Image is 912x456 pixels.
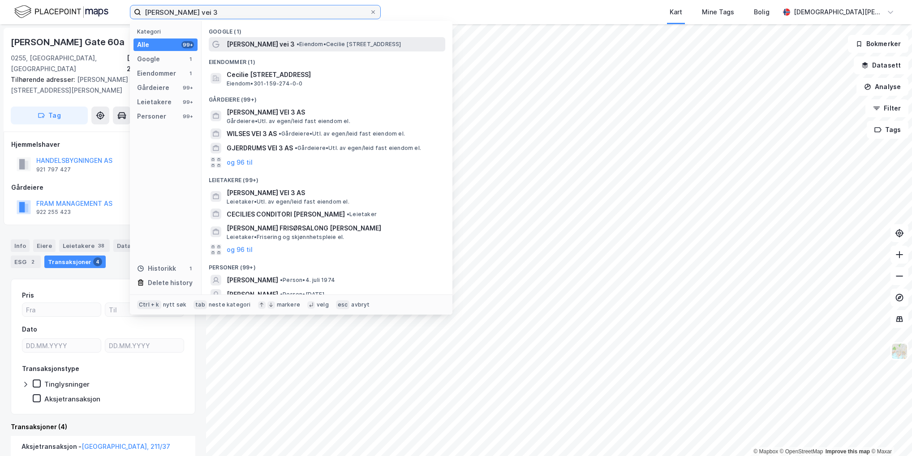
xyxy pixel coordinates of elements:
[277,301,300,308] div: markere
[854,56,908,74] button: Datasett
[59,239,110,252] div: Leietakere
[22,290,34,301] div: Pris
[227,107,442,118] span: [PERSON_NAME] VEI 3 AS
[137,39,149,50] div: Alle
[227,188,442,198] span: [PERSON_NAME] VEI 3 AS
[187,265,194,272] div: 1
[127,53,195,74] div: [GEOGRAPHIC_DATA], 211/37
[28,257,37,266] div: 2
[181,84,194,91] div: 99+
[22,303,101,316] input: Fra
[11,256,41,268] div: ESG
[227,39,295,50] span: [PERSON_NAME] vei 3
[137,68,176,79] div: Eiendommer
[82,443,170,450] a: [GEOGRAPHIC_DATA], 211/37
[141,5,370,19] input: Søk på adresse, matrikkel, gårdeiere, leietakere eller personer
[137,97,172,107] div: Leietakere
[280,291,324,298] span: Person • [DATE]
[867,121,908,139] button: Tags
[181,113,194,120] div: 99+
[347,211,349,217] span: •
[351,301,370,308] div: avbryt
[163,301,187,308] div: nytt søk
[865,99,908,117] button: Filter
[867,413,912,456] iframe: Chat Widget
[22,363,79,374] div: Transaksjonstype
[137,54,160,64] div: Google
[227,143,293,153] span: GJERDRUMS VEI 3 AS
[227,223,442,234] span: [PERSON_NAME] FRISØRSALONG [PERSON_NAME]
[137,300,161,309] div: Ctrl + k
[11,53,127,74] div: 0255, [GEOGRAPHIC_DATA], [GEOGRAPHIC_DATA]
[137,82,169,93] div: Gårdeiere
[44,380,90,388] div: Tinglysninger
[227,244,253,255] button: og 96 til
[187,70,194,77] div: 1
[227,275,278,286] span: [PERSON_NAME]
[113,239,158,252] div: Datasett
[227,80,303,87] span: Eiendom • 301-159-274-0-0
[11,76,77,83] span: Tilhørende adresser:
[754,7,770,17] div: Bolig
[297,41,299,47] span: •
[33,239,56,252] div: Eiere
[794,7,883,17] div: [DEMOGRAPHIC_DATA][PERSON_NAME]
[280,291,283,298] span: •
[279,130,405,137] span: Gårdeiere • Utl. av egen/leid fast eiendom el.
[227,234,344,241] span: Leietaker • Frisering og skjønnhetspleie el.
[280,277,335,284] span: Person • 4. juli 1974
[227,289,278,300] span: [PERSON_NAME]
[105,339,184,352] input: DD.MM.YYYY
[137,263,176,274] div: Historikk
[137,111,166,122] div: Personer
[848,35,908,53] button: Bokmerker
[279,130,281,137] span: •
[148,277,193,288] div: Delete history
[826,448,870,455] a: Improve this map
[227,69,442,80] span: Cecilie [STREET_ADDRESS]
[105,303,184,316] input: Til
[227,128,277,139] span: WILSES VEI 3 AS
[753,448,778,455] a: Mapbox
[11,74,188,96] div: [PERSON_NAME][STREET_ADDRESS][PERSON_NAME]
[295,145,297,151] span: •
[187,55,194,63] div: 1
[347,211,377,218] span: Leietaker
[22,441,170,456] div: Aksjetransaksjon -
[297,41,401,48] span: Eiendom • Cecilie [STREET_ADDRESS]
[93,257,102,266] div: 4
[14,4,108,20] img: logo.f888ab2527a4732fd821a326f86c7f29.svg
[22,324,37,335] div: Dato
[194,300,207,309] div: tab
[202,89,452,105] div: Gårdeiere (99+)
[202,51,452,68] div: Eiendommer (1)
[336,300,350,309] div: esc
[44,256,106,268] div: Transaksjoner
[11,35,126,49] div: [PERSON_NAME] Gate 60a
[317,301,329,308] div: velg
[11,239,30,252] div: Info
[36,209,71,216] div: 922 255 423
[780,448,823,455] a: OpenStreetMap
[181,41,194,48] div: 99+
[227,198,349,205] span: Leietaker • Utl. av egen/leid fast eiendom el.
[891,343,908,360] img: Z
[44,395,100,403] div: Aksjetransaksjon
[202,21,452,37] div: Google (1)
[11,139,195,150] div: Hjemmelshaver
[11,422,195,432] div: Transaksjoner (4)
[227,209,345,220] span: CECILIES CONDITORI [PERSON_NAME]
[227,118,350,125] span: Gårdeiere • Utl. av egen/leid fast eiendom el.
[22,339,101,352] input: DD.MM.YYYY
[11,182,195,193] div: Gårdeiere
[856,78,908,96] button: Analyse
[670,7,682,17] div: Kart
[36,166,71,173] div: 921 797 427
[11,107,88,124] button: Tag
[202,257,452,273] div: Personer (99+)
[702,7,734,17] div: Mine Tags
[227,157,253,168] button: og 96 til
[209,301,251,308] div: neste kategori
[137,28,198,35] div: Kategori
